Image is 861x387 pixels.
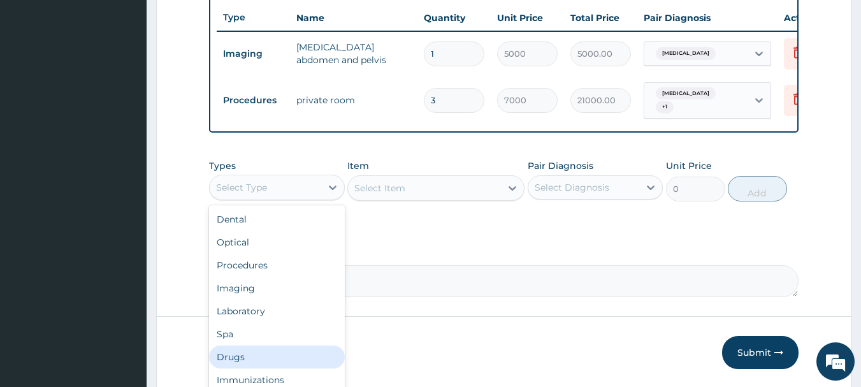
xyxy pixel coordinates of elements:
div: Dental [209,208,345,231]
label: Pair Diagnosis [528,159,593,172]
th: Quantity [417,5,491,31]
div: Select Diagnosis [535,181,609,194]
td: [MEDICAL_DATA] abdomen and pelvis [290,34,417,73]
img: d_794563401_company_1708531726252_794563401 [24,64,52,96]
button: Add [728,176,787,201]
th: Name [290,5,417,31]
th: Type [217,6,290,29]
th: Total Price [564,5,637,31]
span: [MEDICAL_DATA] [656,87,716,100]
div: Procedures [209,254,345,277]
div: Spa [209,323,345,346]
div: Drugs [209,346,345,369]
div: Optical [209,231,345,254]
span: [MEDICAL_DATA] [656,47,716,60]
td: Imaging [217,42,290,66]
span: + 1 [656,101,674,113]
th: Pair Diagnosis [637,5,778,31]
textarea: Type your message and hit 'Enter' [6,254,243,299]
label: Types [209,161,236,172]
td: Procedures [217,89,290,112]
label: Item [347,159,369,172]
span: We're online! [74,113,176,242]
button: Submit [722,336,799,369]
th: Actions [778,5,841,31]
div: Laboratory [209,300,345,323]
div: Minimize live chat window [209,6,240,37]
th: Unit Price [491,5,564,31]
div: Imaging [209,277,345,300]
div: Select Type [216,181,267,194]
td: private room [290,87,417,113]
div: Chat with us now [66,71,214,88]
label: Unit Price [666,159,712,172]
label: Comment [209,247,799,258]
